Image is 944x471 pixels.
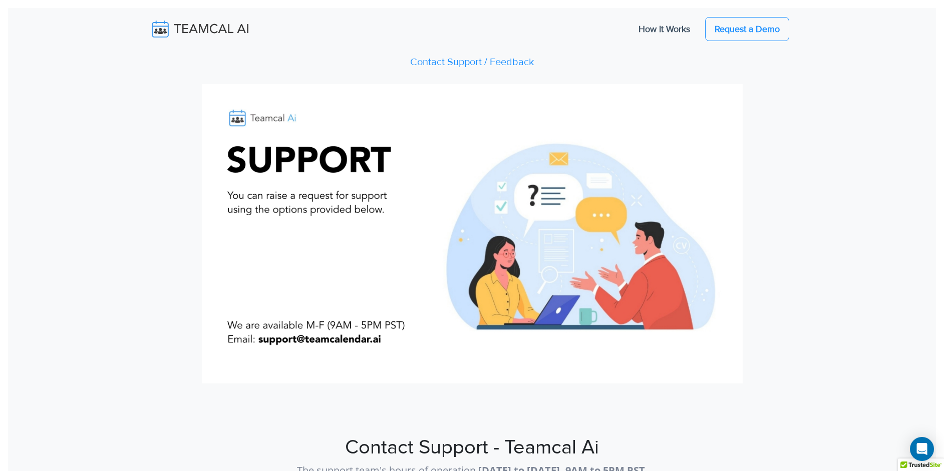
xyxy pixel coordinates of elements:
[196,84,749,423] img: Teamcal Ai Support
[196,435,749,459] h1: Contact Support - Teamcal Ai
[628,19,700,40] a: How It Works
[705,17,789,41] a: Request a Demo
[910,437,934,461] div: Open Intercom Messenger
[410,56,534,68] a: Contact Support / Feedback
